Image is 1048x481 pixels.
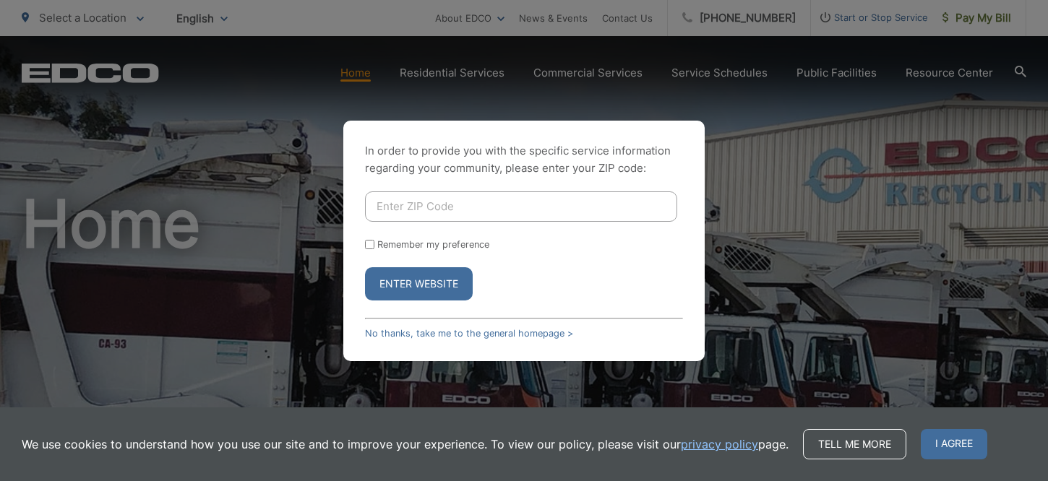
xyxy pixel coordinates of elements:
[921,429,987,459] span: I agree
[681,435,758,453] a: privacy policy
[22,435,789,453] p: We use cookies to understand how you use our site and to improve your experience. To view our pol...
[365,267,473,300] button: Enter Website
[377,239,489,250] label: Remember my preference
[365,142,683,177] p: In order to provide you with the specific service information regarding your community, please en...
[365,328,573,339] a: No thanks, take me to the general homepage >
[365,191,677,222] input: Enter ZIP Code
[803,429,906,459] a: Tell me more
